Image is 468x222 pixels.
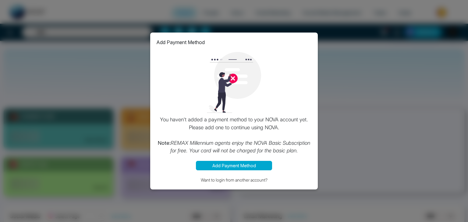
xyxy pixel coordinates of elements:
p: Add Payment Method [156,39,205,46]
strong: Note: [158,140,171,146]
i: REMAX Millennium agents enjoy the NOVA Basic Subscription for free. Your card will not be charged... [170,140,310,154]
p: You haven't added a payment method to your NOVA account yet. Please add one to continue using NOVA. [156,116,312,155]
img: loading [204,52,264,113]
button: Add Payment Method [196,161,272,170]
button: Want to login from another account? [156,176,312,183]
